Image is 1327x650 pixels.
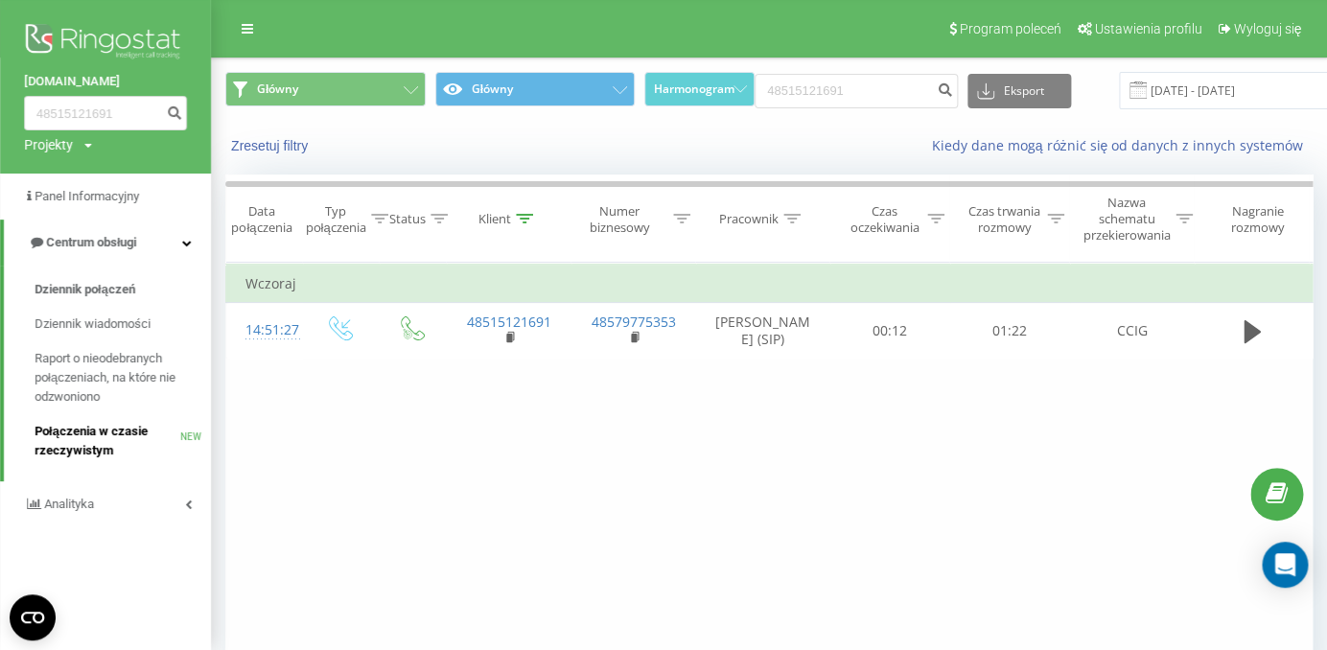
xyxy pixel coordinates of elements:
[755,74,958,108] input: Wyszukiwanie według numeru
[245,312,284,349] div: 14:51:27
[389,211,426,227] div: Status
[931,136,1313,154] a: Kiedy dane mogą różnić się od danych z innych systemów
[966,203,1042,236] div: Czas trwania rozmowy
[35,314,151,334] span: Dziennik wiadomości
[592,313,676,331] a: 48579775353
[35,414,211,468] a: Połączenia w czasie rzeczywistymNEW
[1233,21,1301,36] span: Wyloguj się
[10,594,56,640] button: Open CMP widget
[44,497,94,511] span: Analityka
[24,72,187,91] a: [DOMAIN_NAME]
[226,203,297,236] div: Data połączenia
[467,313,551,331] a: 48515121691
[959,21,1060,36] span: Program poleceń
[225,72,426,106] button: Główny
[225,137,317,154] button: Zresetuj filtry
[435,72,636,106] button: Główny
[24,96,187,130] input: Wyszukiwanie według numeru
[847,203,922,236] div: Czas oczekiwania
[4,220,211,266] a: Centrum obsługi
[306,203,366,236] div: Typ połączenia
[571,203,669,236] div: Numer biznesowy
[967,74,1071,108] button: Eksport
[35,349,201,406] span: Raport o nieodebranych połączeniach, na które nie odzwoniono
[950,303,1070,359] td: 01:22
[35,272,211,307] a: Dziennik połączeń
[1211,203,1304,236] div: Nagranie rozmowy
[35,280,135,299] span: Dziennik połączeń
[719,211,779,227] div: Pracownik
[35,341,211,414] a: Raport o nieodebranych połączeniach, na które nie odzwoniono
[46,235,137,249] span: Centrum obsługi
[24,19,187,67] img: Ringostat logo
[696,303,830,359] td: [PERSON_NAME] (SIP)
[478,211,511,227] div: Klient
[35,307,211,341] a: Dziennik wiadomości
[653,82,733,96] span: Harmonogram
[24,135,73,154] div: Projekty
[257,81,298,97] span: Główny
[644,72,755,106] button: Harmonogram
[1094,21,1201,36] span: Ustawienia profilu
[1070,303,1195,359] td: CCIG
[35,189,139,203] span: Panel Informacyjny
[35,422,180,460] span: Połączenia w czasie rzeczywistym
[830,303,950,359] td: 00:12
[1262,542,1308,588] div: Open Intercom Messenger
[1083,195,1171,244] div: Nazwa schematu przekierowania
